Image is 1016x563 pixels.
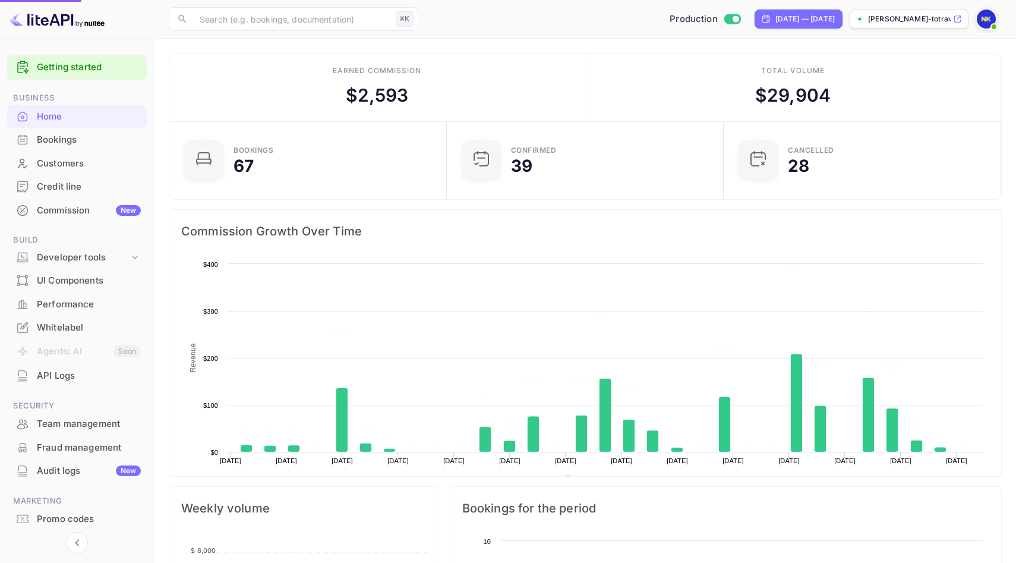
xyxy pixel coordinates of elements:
[10,10,105,29] img: LiteAPI logo
[611,457,632,464] text: [DATE]
[7,175,147,199] div: Credit line
[597,309,611,316] text: $283
[457,442,465,449] text: $0
[7,128,147,150] a: Bookings
[503,421,515,428] text: $44
[7,293,147,315] a: Performance
[409,442,417,449] text: $0
[7,247,147,268] div: Developer tools
[7,460,147,482] a: Audit logsNew
[7,316,147,339] div: Whitelabel
[479,396,490,403] text: $98
[191,546,216,555] tspan: $ 8,000
[572,375,587,382] text: $142
[37,369,141,383] div: API Logs
[220,457,241,464] text: [DATE]
[511,158,532,174] div: 39
[181,499,428,518] span: Weekly volume
[7,316,147,338] a: Whitelabel
[788,147,834,154] div: CANCELLED
[7,199,147,222] div: CommissionNew
[744,442,752,449] text: $0
[234,147,273,154] div: Bookings
[755,82,831,109] div: $ 29,904
[7,364,147,386] a: API Logs
[314,442,321,449] text: $0
[890,457,911,464] text: [DATE]
[670,433,681,441] text: $18
[443,457,465,464] text: [DATE]
[37,298,141,312] div: Performance
[37,61,141,74] a: Getting started
[332,457,353,464] text: [DATE]
[181,222,989,241] span: Commission Growth Over Time
[288,429,299,436] text: $26
[203,308,218,315] text: $300
[933,433,945,440] text: $19
[67,532,88,553] button: Collapse navigation
[761,65,825,76] div: Total volume
[37,180,141,194] div: Credit line
[665,12,745,26] div: Switch to Sandbox mode
[7,175,147,197] a: Credit line
[788,265,803,272] text: $377
[7,269,147,291] a: UI Components
[910,420,921,427] text: $45
[7,234,147,247] span: Build
[7,92,147,105] span: Business
[37,441,141,455] div: Fraud management
[7,413,147,435] a: Team management
[7,364,147,388] div: API Logs
[37,110,141,124] div: Home
[646,402,658,410] text: $84
[7,269,147,292] div: UI Components
[37,512,141,526] div: Promo codes
[116,466,141,476] div: New
[346,82,409,109] div: $ 2,593
[696,442,704,449] text: $0
[333,65,421,76] div: Earned commission
[555,457,576,464] text: [DATE]
[775,14,835,24] div: [DATE] — [DATE]
[722,457,744,464] text: [DATE]
[433,442,441,449] text: $0
[7,460,147,483] div: Audit logsNew
[511,147,557,154] div: Confirmed
[37,417,141,431] div: Team management
[203,261,218,268] text: $400
[37,321,141,335] div: Whitelabel
[116,205,141,216] div: New
[7,508,147,530] a: Promo codes
[778,457,800,464] text: [DATE]
[383,435,395,442] text: $13
[834,457,856,464] text: [DATE]
[716,342,731,349] text: $212
[667,457,688,464] text: [DATE]
[670,12,718,26] span: Production
[387,457,409,464] text: [DATE]
[499,457,520,464] text: [DATE]
[37,133,141,147] div: Bookings
[620,383,635,390] text: $126
[7,199,147,221] a: CommissionNew
[203,402,218,409] text: $100
[7,495,147,508] span: Marketing
[210,449,218,456] text: $0
[7,436,147,460] div: Fraud management
[840,442,848,449] text: $0
[7,152,147,175] div: Customers
[525,377,539,384] text: $138
[193,7,391,31] input: Search (e.g. bookings, documentation)
[868,14,951,24] p: [PERSON_NAME]-totrave...
[462,499,989,518] span: Bookings for the period
[860,307,875,314] text: $286
[37,274,141,288] div: UI Components
[960,442,967,449] text: $0
[576,476,606,484] text: Revenue
[189,343,197,372] text: Revenue
[946,457,967,464] text: [DATE]
[276,457,297,464] text: [DATE]
[483,538,491,545] text: 10
[263,430,274,437] text: $26
[7,508,147,531] div: Promo codes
